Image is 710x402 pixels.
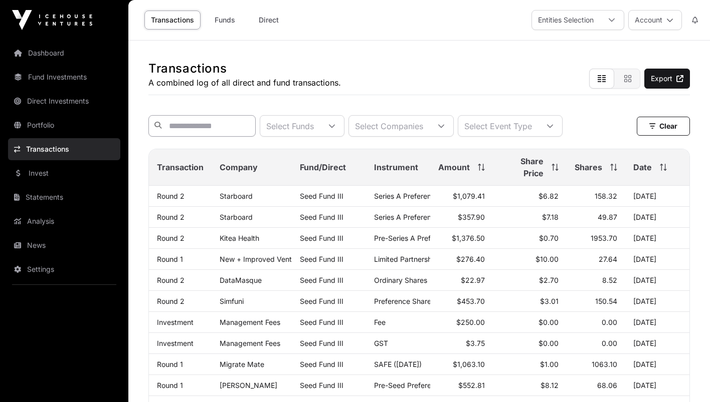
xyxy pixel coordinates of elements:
span: 27.64 [599,255,617,263]
span: $0.70 [539,234,559,242]
span: Company [220,161,258,173]
a: Settings [8,258,120,280]
span: Instrument [374,161,418,173]
iframe: Chat Widget [660,354,710,402]
td: $276.40 [430,249,493,270]
div: Select Event Type [458,116,538,136]
a: New + Improved Ventures [220,255,306,263]
a: Statements [8,186,120,208]
td: $357.90 [430,207,493,228]
a: Round 1 [157,255,183,263]
td: [DATE] [625,354,689,375]
span: 0.00 [602,318,617,326]
td: $22.97 [430,270,493,291]
td: $3.75 [430,333,493,354]
span: Shares [575,161,602,173]
a: Seed Fund III [300,339,343,347]
span: Fund/Direct [300,161,346,173]
span: Date [633,161,652,173]
a: Seed Fund III [300,381,343,389]
span: Limited Partnership Units [374,255,456,263]
a: Seed Fund III [300,297,343,305]
a: Direct Investments [8,90,120,112]
a: Round 1 [157,381,183,389]
a: Seed Fund III [300,234,343,242]
a: Transactions [144,11,201,30]
span: $8.12 [541,381,559,389]
a: News [8,234,120,256]
a: DataMasque [220,276,262,284]
div: Select Companies [349,116,429,136]
p: Management Fees [220,339,284,347]
a: Round 1 [157,360,183,368]
a: Invest [8,162,120,184]
td: $1,079.41 [430,186,493,207]
span: 158.32 [595,192,617,200]
a: Simfuni [220,297,244,305]
a: Portfolio [8,114,120,136]
a: Seed Fund III [300,255,343,263]
img: Icehouse Ventures Logo [12,10,92,30]
span: 1953.70 [591,234,617,242]
span: Ordinary Shares [374,276,427,284]
a: Fund Investments [8,66,120,88]
a: Starboard [220,213,253,221]
span: $3.01 [540,297,559,305]
span: 0.00 [602,339,617,347]
td: [DATE] [625,270,689,291]
td: [DATE] [625,186,689,207]
span: Preference Shares [374,297,435,305]
td: [DATE] [625,312,689,333]
a: Round 2 [157,297,185,305]
td: [DATE] [625,333,689,354]
a: Investment [157,339,194,347]
span: $7.18 [542,213,559,221]
span: Share Price [501,155,544,179]
span: $1.00 [540,360,559,368]
p: A combined log of all direct and fund transactions. [148,77,341,89]
a: Starboard [220,192,253,200]
span: 8.52 [602,276,617,284]
a: Seed Fund III [300,276,343,284]
td: [DATE] [625,249,689,270]
span: Series A Preference Shares [374,192,464,200]
a: Round 2 [157,213,185,221]
a: Migrate Mate [220,360,264,368]
span: Pre-Series A Preference Shares [374,234,478,242]
span: $0.00 [539,318,559,326]
span: Amount [438,161,470,173]
a: Seed Fund III [300,360,343,368]
span: $0.00 [539,339,559,347]
span: $6.82 [539,192,559,200]
a: Dashboard [8,42,120,64]
a: Kitea Health [220,234,259,242]
a: Seed Fund III [300,318,343,326]
a: Investment [157,318,194,326]
td: [DATE] [625,207,689,228]
td: $1,376.50 [430,228,493,249]
a: Seed Fund III [300,213,343,221]
button: Account [628,10,682,30]
span: 150.54 [595,297,617,305]
span: SAFE ([DATE]) [374,360,422,368]
a: Direct [249,11,289,30]
span: 1063.10 [592,360,617,368]
a: Round 2 [157,234,185,242]
h1: Transactions [148,61,341,77]
a: Round 2 [157,276,185,284]
a: Analysis [8,210,120,232]
td: $552.81 [430,375,493,396]
td: [DATE] [625,291,689,312]
div: Select Funds [260,116,320,136]
td: $250.00 [430,312,493,333]
span: Transaction [157,161,204,173]
a: Transactions [8,138,120,160]
a: Round 2 [157,192,185,200]
span: Series A Preference Shares [374,213,464,221]
span: 68.06 [597,381,617,389]
td: [DATE] [625,228,689,249]
span: GST [374,339,388,347]
span: $10.00 [536,255,559,263]
button: Clear [637,117,690,136]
